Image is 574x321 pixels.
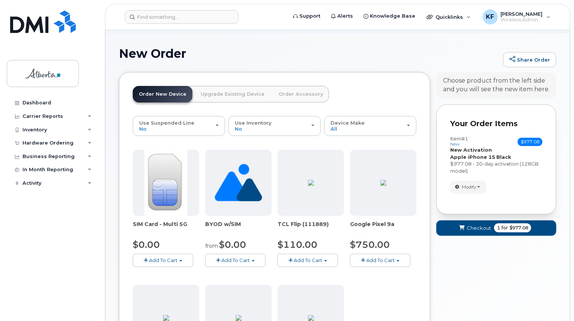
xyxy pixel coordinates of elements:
a: Upgrade Existing Device [195,86,270,102]
button: Checkout 1 for $977.08 [436,220,556,236]
span: No [235,126,242,132]
span: $977.08 [509,225,528,231]
span: Wireless Admin [501,17,543,23]
button: Device Make All [324,116,416,136]
img: no_image_found-2caef05468ed5679b831cfe6fc140e25e0c280774317ffc20a367ab7fd17291e.png [215,150,262,216]
h1: New Order [119,47,499,60]
span: All [331,126,337,132]
div: TCL Flip (111889) [278,220,344,235]
span: $0.00 [133,239,160,250]
strong: Apple iPhone 15 [450,154,495,160]
a: Share Order [503,52,556,67]
img: 00D627D4-43E9-49B7-A367-2C99342E128C.jpg [144,150,187,216]
span: for [500,225,509,231]
img: 4BBBA1A7-EEE1-4148-A36C-898E0DC10F5F.png [308,180,314,186]
span: $110.00 [278,239,317,250]
span: Use Suspended Line [139,120,194,126]
span: Add To Cart [221,257,250,263]
span: Add To Cart [294,257,322,263]
span: $0.00 [219,239,246,250]
small: new [450,142,460,147]
div: Google Pixel 9a [350,220,416,235]
button: Add To Cart [133,254,193,267]
h3: Item [450,136,468,147]
span: #1 [461,136,468,142]
img: 13294312-3312-4219-9925-ACC385DD21E2.png [380,180,386,186]
a: Support [288,9,326,24]
button: Add To Cart [350,254,410,267]
span: Support [299,12,320,20]
small: from [205,243,218,249]
span: Knowledge Base [370,12,415,20]
span: Use Inventory [235,120,272,126]
span: Modify [462,184,476,190]
span: KF [486,12,494,21]
div: Choose product from the left side and you will see the new item here. [443,77,550,94]
span: 1 [497,225,500,231]
input: Find something... [125,10,239,24]
div: Krystle Fuller [478,9,556,24]
button: Modify [450,181,487,194]
span: No [139,126,146,132]
a: Alerts [326,9,358,24]
span: Device Make [331,120,365,126]
img: 19E98D24-4FE0-463D-A6C8-45919DAD109D.png [308,315,314,321]
div: BYOD w/SIM [205,220,272,235]
a: Knowledge Base [358,9,421,24]
span: Add To Cart [366,257,395,263]
span: Alerts [337,12,353,20]
button: Use Inventory No [228,116,321,136]
strong: Black [496,154,511,160]
span: [PERSON_NAME] [501,11,543,17]
span: Quicklinks [436,14,463,20]
div: $977.08 - 30-day activation (128GB model) [450,160,542,174]
button: Use Suspended Line No [133,116,225,136]
strong: New Activation [450,147,492,153]
p: Your Order Items [450,118,542,129]
a: Order Accessory [273,86,329,102]
span: Add To Cart [149,257,177,263]
span: Checkout [467,225,491,232]
div: SIM Card - Multi 5G [133,220,199,235]
button: Add To Cart [205,254,266,267]
div: Quicklinks [421,9,476,24]
button: Add To Cart [278,254,338,267]
img: BB80DA02-9C0E-4782-AB1B-B1D93CAC2204.png [163,315,169,321]
a: Order New Device [133,86,192,102]
span: $977.08 [518,138,542,146]
img: 96FE4D95-2934-46F2-B57A-6FE1B9896579.png [236,315,242,321]
span: $750.00 [350,239,390,250]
